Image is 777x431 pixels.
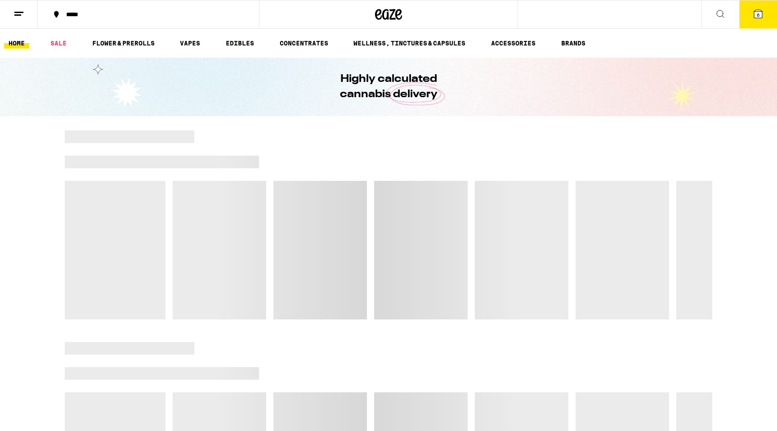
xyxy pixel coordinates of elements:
a: WELLNESS, TINCTURES & CAPSULES [349,38,470,49]
a: FLOWER & PREROLLS [88,38,159,49]
a: ACCESSORIES [487,38,540,49]
a: VAPES [175,38,205,49]
button: 6 [739,0,777,28]
button: BRANDS [557,38,590,49]
a: HOME [4,38,29,49]
a: EDIBLES [221,38,259,49]
a: CONCENTRATES [275,38,333,49]
h1: Highly calculated cannabis delivery [314,72,463,102]
span: 6 [757,12,759,18]
a: SALE [46,38,71,49]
